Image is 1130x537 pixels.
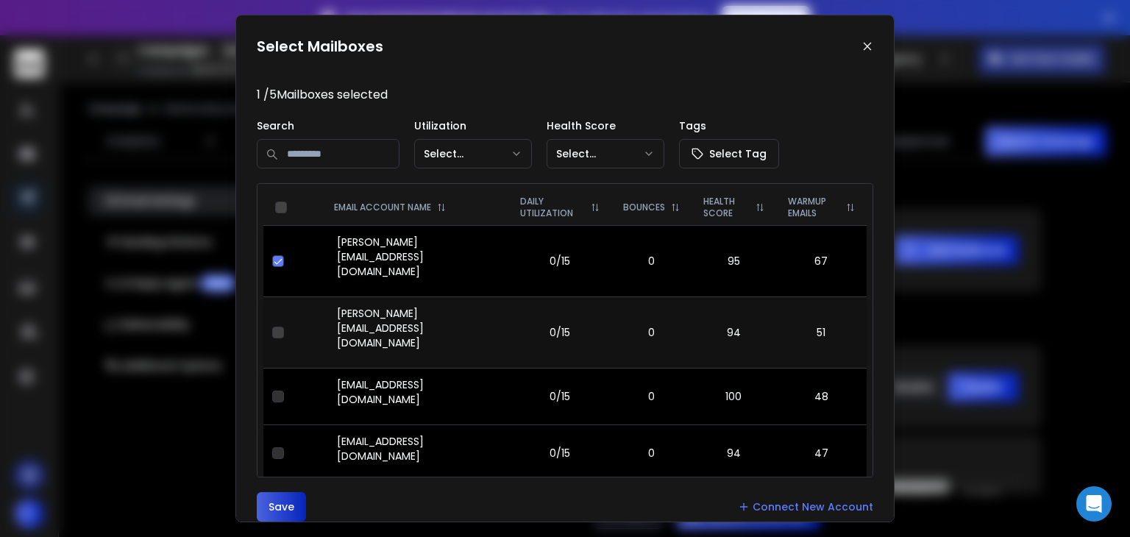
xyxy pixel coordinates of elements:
td: 67 [776,225,867,296]
button: Select... [414,139,532,168]
p: [PERSON_NAME][EMAIL_ADDRESS][DOMAIN_NAME] [337,306,500,350]
td: 0/15 [508,368,611,424]
p: [EMAIL_ADDRESS][DOMAIN_NAME] [337,377,500,407]
p: 0 [620,254,683,268]
button: Select... [547,139,664,168]
p: 0 [620,325,683,340]
div: EMAIL ACCOUNT NAME [334,202,497,213]
p: 0 [620,446,683,460]
td: 47 [776,424,867,481]
td: 95 [692,225,776,296]
button: Select Tag [679,139,779,168]
p: [EMAIL_ADDRESS][DOMAIN_NAME] [337,434,500,463]
p: 1 / 5 Mailboxes selected [257,86,873,104]
td: 51 [776,296,867,368]
a: Connect New Account [738,499,873,514]
p: BOUNCES [623,202,665,213]
p: 0 [620,389,683,404]
p: Tags [679,118,779,133]
td: 48 [776,368,867,424]
td: 100 [692,368,776,424]
p: DAILY UTILIZATION [520,196,585,219]
td: 94 [692,424,776,481]
p: WARMUP EMAILS [788,196,840,219]
p: Search [257,118,399,133]
td: 0/15 [508,296,611,368]
td: 0/15 [508,424,611,481]
p: HEALTH SCORE [703,196,750,219]
p: Health Score [547,118,664,133]
td: 94 [692,296,776,368]
p: [PERSON_NAME][EMAIL_ADDRESS][DOMAIN_NAME] [337,235,500,279]
p: Utilization [414,118,532,133]
h1: Select Mailboxes [257,36,383,57]
div: Open Intercom Messenger [1076,486,1112,522]
button: Save [257,492,306,522]
td: 0/15 [508,225,611,296]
